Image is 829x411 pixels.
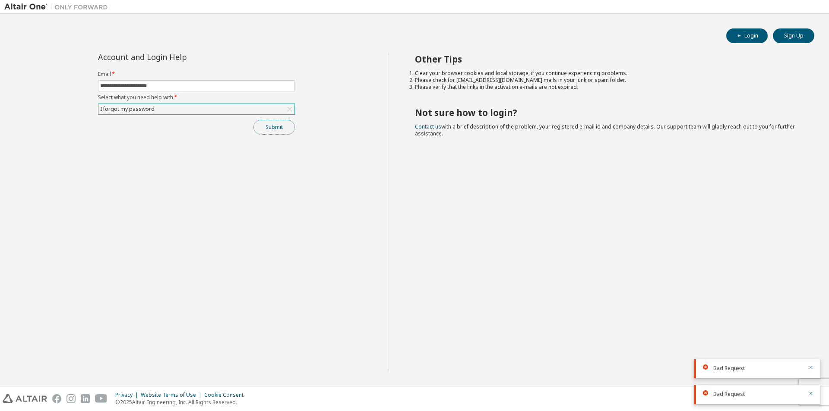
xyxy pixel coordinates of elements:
[415,123,795,137] span: with a brief description of the problem, your registered e-mail id and company details. Our suppo...
[204,392,249,398] div: Cookie Consent
[66,394,76,403] img: instagram.svg
[3,394,47,403] img: altair_logo.svg
[81,394,90,403] img: linkedin.svg
[141,392,204,398] div: Website Terms of Use
[415,123,441,130] a: Contact us
[98,71,295,78] label: Email
[415,77,799,84] li: Please check for [EMAIL_ADDRESS][DOMAIN_NAME] mails in your junk or spam folder.
[773,28,814,43] button: Sign Up
[95,394,108,403] img: youtube.svg
[415,107,799,118] h2: Not sure how to login?
[713,391,745,398] span: Bad Request
[98,94,295,101] label: Select what you need help with
[713,365,745,372] span: Bad Request
[4,3,112,11] img: Altair One
[115,392,141,398] div: Privacy
[99,104,156,114] div: I forgot my password
[52,394,61,403] img: facebook.svg
[98,53,256,60] div: Account and Login Help
[726,28,768,43] button: Login
[415,70,799,77] li: Clear your browser cookies and local storage, if you continue experiencing problems.
[415,84,799,91] li: Please verify that the links in the activation e-mails are not expired.
[415,53,799,65] h2: Other Tips
[115,398,249,406] p: © 2025 Altair Engineering, Inc. All Rights Reserved.
[253,120,295,135] button: Submit
[98,104,294,114] div: I forgot my password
